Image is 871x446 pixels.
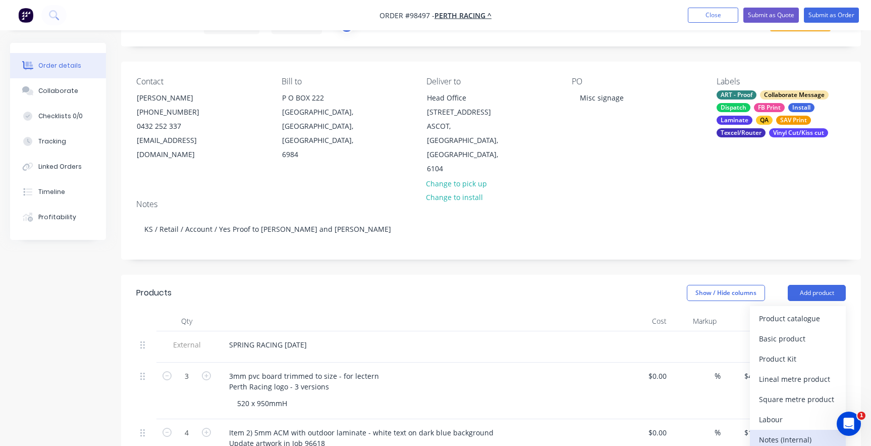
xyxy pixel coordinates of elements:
div: Collaborate Message [760,90,829,100]
div: Notes [136,200,846,209]
button: Order details [10,53,106,78]
button: Change to pick up [421,176,493,190]
div: Misc signage [572,90,632,105]
div: Price [721,311,771,331]
span: 1 [857,412,865,420]
div: KS / Retail / Account / Yes Proof to [PERSON_NAME] and [PERSON_NAME] [136,214,846,244]
div: Labour [759,412,837,427]
button: Add product [788,285,846,301]
span: % [715,370,721,382]
div: PO [572,77,701,86]
button: Close [688,8,738,23]
span: External [160,339,213,350]
div: Products [136,287,172,299]
button: Linked Orders [10,154,106,179]
div: [PERSON_NAME] [137,91,221,105]
div: Square metre product [759,392,837,407]
div: FB Print [754,103,785,112]
button: Timeline [10,179,106,205]
button: Submit as Order [804,8,859,23]
a: Perth Racing ^ [434,11,492,20]
div: P O BOX 222[GEOGRAPHIC_DATA], [GEOGRAPHIC_DATA], [GEOGRAPHIC_DATA], 6984 [274,90,374,162]
div: Dispatch [717,103,750,112]
div: SAV Print [776,116,811,125]
img: Factory [18,8,33,23]
div: Profitability [38,213,76,222]
div: Labels [717,77,846,86]
div: [GEOGRAPHIC_DATA], [GEOGRAPHIC_DATA], [GEOGRAPHIC_DATA], 6984 [282,105,366,162]
div: Install [788,103,814,112]
button: Show / Hide columns [687,285,765,301]
div: Qty [156,311,217,331]
button: Collaborate [10,78,106,104]
div: P O BOX 222 [282,91,366,105]
div: Product Kit [759,352,837,366]
div: 520 x 950mmH [229,396,295,411]
div: [PERSON_NAME][PHONE_NUMBER]0432 252 337[EMAIL_ADDRESS][DOMAIN_NAME] [128,90,229,162]
span: % [715,427,721,438]
div: ASCOT, [GEOGRAPHIC_DATA], [GEOGRAPHIC_DATA], 6104 [427,119,511,176]
button: Submit as Quote [743,8,799,23]
div: [PHONE_NUMBER] [137,105,221,119]
button: Tracking [10,129,106,154]
div: Tracking [38,137,66,146]
div: Vinyl Cut/Kiss cut [769,128,828,137]
div: Bill to [282,77,411,86]
iframe: Intercom live chat [837,412,861,436]
div: Contact [136,77,265,86]
div: Timeline [38,187,65,196]
div: QA [756,116,773,125]
div: Linked Orders [38,162,82,171]
div: Product catalogue [759,311,837,326]
div: 0432 252 337 [137,119,221,133]
div: Head Office [STREET_ADDRESS]ASCOT, [GEOGRAPHIC_DATA], [GEOGRAPHIC_DATA], 6104 [418,90,519,176]
div: 3mm pvc board trimmed to size - for lectern Perth Racing logo - 3 versions [221,369,387,394]
button: Checklists 0/0 [10,104,106,129]
div: [EMAIL_ADDRESS][DOMAIN_NAME] [137,133,221,162]
div: Collaborate [38,86,78,95]
div: Head Office [STREET_ADDRESS] [427,91,511,119]
div: SPRING RACING [DATE] [221,337,315,352]
div: Checklists 0/0 [38,112,83,121]
button: Profitability [10,205,106,230]
div: Basic product [759,331,837,346]
div: Markup [671,311,721,331]
div: Order details [38,61,81,70]
div: Texcel/Router [717,128,766,137]
div: ART - Proof [717,90,756,100]
div: Lineal metre product [759,372,837,386]
button: Change to install [421,190,488,204]
span: Order #98497 - [379,11,434,20]
div: Laminate [717,116,752,125]
div: Cost [621,311,671,331]
div: Deliver to [426,77,556,86]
